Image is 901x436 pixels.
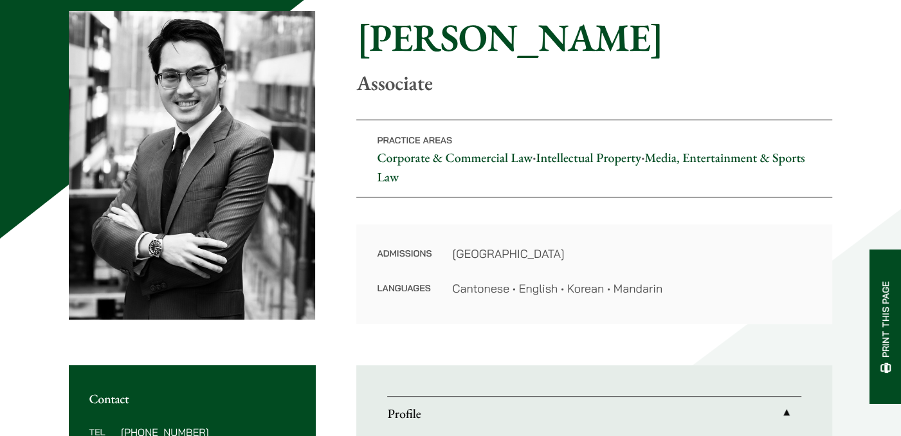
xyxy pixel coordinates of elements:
dt: Admissions [377,245,432,280]
a: Intellectual Property [536,149,641,166]
h2: Contact [89,391,295,406]
p: • • [356,120,832,197]
a: Corporate & Commercial Law [377,149,532,166]
a: Media, Entertainment & Sports Law [377,149,805,185]
span: Practice Areas [377,134,452,146]
h1: [PERSON_NAME] [356,14,832,60]
dd: [GEOGRAPHIC_DATA] [452,245,812,262]
p: Associate [356,71,832,95]
a: Profile [387,397,801,430]
dd: Cantonese • English • Korean • Mandarin [452,280,812,297]
dt: Languages [377,280,432,297]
